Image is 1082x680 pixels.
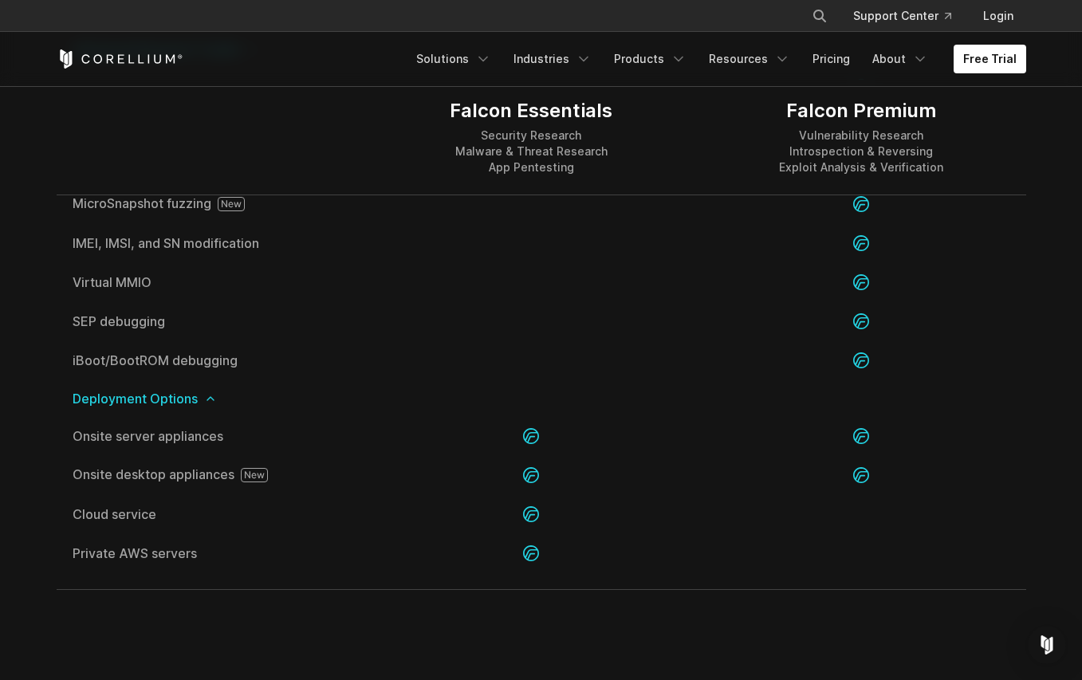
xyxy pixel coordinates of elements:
[73,315,351,328] a: SEP debugging
[73,237,351,250] a: IMEI, IMSI, and SN modification
[407,45,501,73] a: Solutions
[803,45,860,73] a: Pricing
[504,45,601,73] a: Industries
[1028,626,1066,664] div: Open Intercom Messenger
[954,45,1026,73] a: Free Trial
[604,45,696,73] a: Products
[73,508,351,521] span: Cloud service
[73,547,351,560] span: Private AWS servers
[840,2,964,30] a: Support Center
[73,197,351,211] a: MicroSnapshot fuzzing
[863,45,938,73] a: About
[450,128,612,175] div: Security Research Malware & Threat Research App Pentesting
[779,99,943,123] div: Falcon Premium
[970,2,1026,30] a: Login
[73,430,351,442] span: Onsite server appliances
[793,2,1026,30] div: Navigation Menu
[73,276,351,289] a: Virtual MMIO
[73,392,1010,405] span: Deployment Options
[73,354,351,367] a: iBoot/BootROM debugging
[57,49,183,69] a: Corellium Home
[779,128,943,175] div: Vulnerability Research Introspection & Reversing Exploit Analysis & Verification
[450,99,612,123] div: Falcon Essentials
[699,45,800,73] a: Resources
[407,45,1026,73] div: Navigation Menu
[73,468,351,482] span: Onsite desktop appliances
[805,2,834,30] button: Search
